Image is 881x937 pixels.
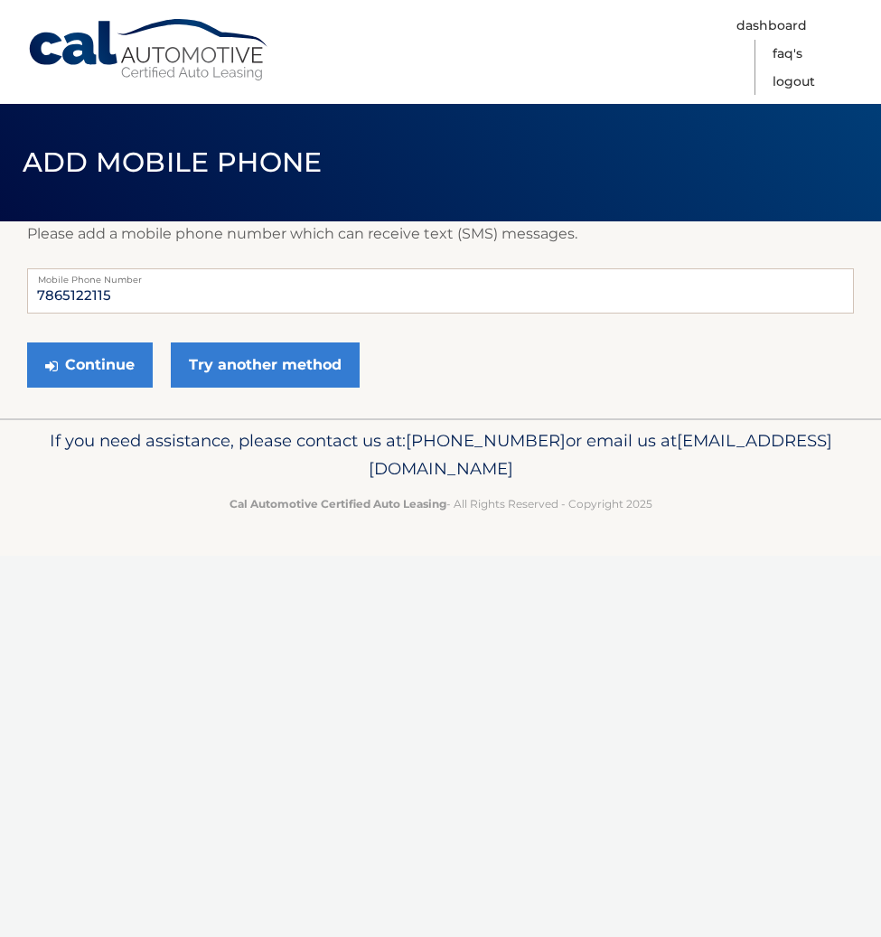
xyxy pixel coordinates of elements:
strong: Cal Automotive Certified Auto Leasing [230,497,446,511]
label: Mobile Phone Number [27,268,854,283]
a: Try another method [171,342,360,388]
a: Dashboard [736,12,807,40]
a: Cal Automotive [27,18,271,82]
a: Logout [773,68,815,96]
button: Continue [27,342,153,388]
p: - All Rights Reserved - Copyright 2025 [27,494,854,513]
p: Please add a mobile phone number which can receive text (SMS) messages. [27,221,854,247]
a: FAQ's [773,40,802,68]
input: Mobile Phone Number [27,268,854,314]
span: [PHONE_NUMBER] [406,430,566,451]
span: Add Mobile Phone [23,145,323,179]
p: If you need assistance, please contact us at: or email us at [27,426,854,484]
